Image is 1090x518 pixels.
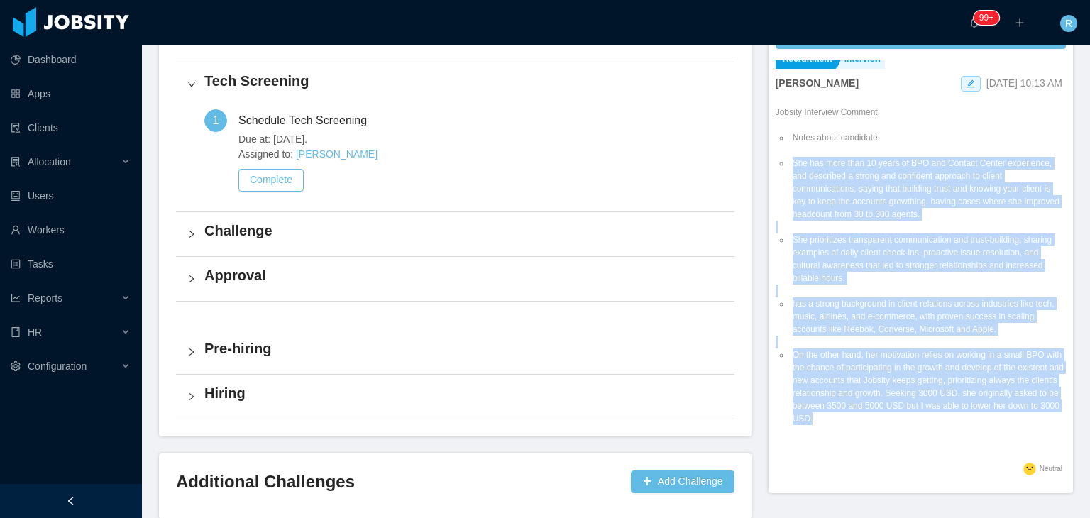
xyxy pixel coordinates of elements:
span: Due at: [DATE]. [238,132,455,147]
i: icon: right [187,80,196,89]
i: icon: line-chart [11,293,21,303]
h4: Approval [204,265,723,285]
div: Schedule Tech Screening [238,109,378,132]
div: icon: rightPre-hiring [176,330,734,374]
a: [PERSON_NAME] [296,148,378,160]
div: icon: rightApproval [176,257,734,301]
span: Reports [28,292,62,304]
a: icon: userWorkers [11,216,131,244]
span: [DATE] 10:13 AM [986,77,1062,89]
i: icon: edit [967,79,975,88]
a: icon: pie-chartDashboard [11,45,131,74]
i: icon: right [187,348,196,356]
span: 1 [213,114,219,126]
div: icon: rightTech Screening [176,62,734,106]
i: icon: solution [11,157,21,167]
a: icon: appstoreApps [11,79,131,108]
i: icon: book [11,327,21,337]
li: She prioritizes transparent communication and trust-building, sharing examples of daily client ch... [790,233,1066,285]
i: icon: bell [969,18,979,28]
li: Notes about candidate: [790,131,1066,144]
div: icon: rightHiring [176,375,734,419]
a: Complete [238,174,304,185]
a: icon: profileTasks [11,250,131,278]
h4: Hiring [204,383,723,403]
span: Allocation [28,156,71,167]
h4: Pre-hiring [204,338,723,358]
li: On the other hand, her motivation relies on working in a small BPO with the chance of participati... [790,348,1066,425]
button: icon: plusAdd Challenge [631,470,734,493]
i: icon: right [187,275,196,283]
strong: [PERSON_NAME] [776,77,859,89]
div: Jobsity Interview Comment: [776,106,1066,459]
i: icon: setting [11,361,21,371]
sup: 239 [974,11,999,25]
button: Complete [238,169,304,192]
a: icon: auditClients [11,114,131,142]
span: Assigned to: [238,147,455,162]
a: Interview [837,51,885,69]
li: She has more than 10 years of BPO and Contact Center experience, and described a strong and confi... [790,157,1066,221]
i: icon: right [187,392,196,401]
h4: Tech Screening [204,71,723,91]
div: icon: rightChallenge [176,212,734,256]
h3: Additional Challenges [176,470,625,493]
span: Neutral [1040,465,1062,473]
li: has a strong background in client relations across industries like tech, music, airlines, and e-c... [790,297,1066,336]
h4: Challenge [204,221,723,241]
i: icon: right [187,230,196,238]
span: R [1065,15,1072,32]
a: icon: robotUsers [11,182,131,210]
span: HR [28,326,42,338]
i: icon: plus [1015,18,1025,28]
a: Recruitment [776,51,836,69]
span: Configuration [28,360,87,372]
